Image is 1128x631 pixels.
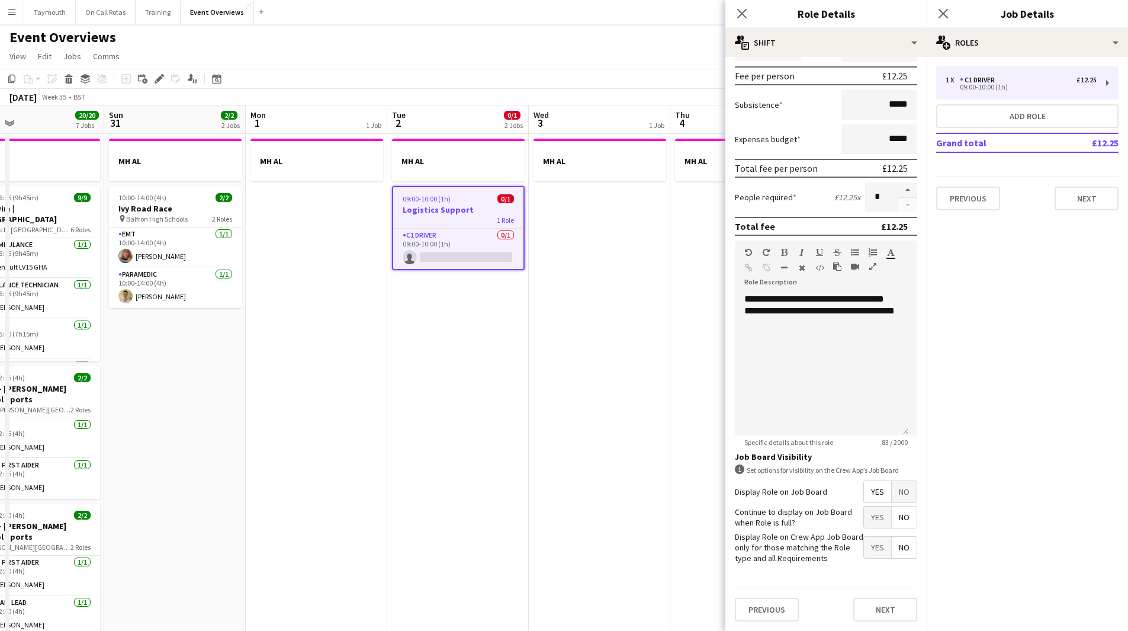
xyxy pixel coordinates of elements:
h3: MH AL [675,156,808,166]
div: Total fee [735,220,775,232]
div: 1 Job [649,121,664,130]
div: 2 Jobs [504,121,523,130]
button: On Call Rotas [76,1,136,24]
span: 10:00-14:00 (4h) [118,193,166,202]
h3: MH AL [534,156,666,166]
button: Undo [744,248,753,257]
div: 1 Job [366,121,381,130]
td: £12.25 [1055,133,1119,152]
button: Previous [735,598,799,622]
span: Mon [250,110,266,120]
button: Event Overviews [181,1,254,24]
div: 09:00-10:00 (1h) [946,84,1097,90]
span: Sun [109,110,123,120]
app-job-card: MH AL [534,139,666,181]
app-card-role: C1 Driver0/109:00-10:00 (1h) [393,229,523,269]
span: 09:00-10:00 (1h) [403,194,451,203]
label: Expenses budget [735,134,801,145]
h3: MH AL [109,156,242,166]
div: £12.25 [882,70,908,82]
div: 2 Jobs [221,121,240,130]
span: No [892,507,917,528]
a: Jobs [59,49,86,64]
span: 1 Role [497,216,514,225]
h3: Ivy Road Race [109,203,242,214]
app-job-card: MH AL [109,139,242,181]
span: 2 Roles [70,405,91,414]
div: Fee per person [735,70,795,82]
div: [DATE] [9,91,37,103]
app-job-card: MH AL [250,139,383,181]
app-job-card: MH AL [675,139,808,181]
app-card-role: EMT1/110:00-14:00 (4h)[PERSON_NAME] [109,228,242,268]
span: 2/2 [74,511,91,520]
div: Roles [927,28,1128,57]
span: 1 [249,116,266,130]
h3: Role Details [725,6,927,21]
label: Display Role on Job Board [735,486,827,497]
button: Text Color [886,248,895,257]
button: Redo [762,248,770,257]
button: Insert video [851,262,859,271]
span: No [892,537,917,558]
button: Fullscreen [869,262,877,271]
label: Subsistence [735,100,783,110]
span: Jobs [63,51,81,62]
span: 0/1 [497,194,514,203]
span: Yes [864,481,891,502]
span: Thu [675,110,690,120]
div: 7 Jobs [76,121,98,130]
span: 83 / 2000 [872,438,917,447]
label: Continue to display on Job Board when Role is full? [735,507,863,528]
span: 4 [673,116,690,130]
button: Strikethrough [833,248,841,257]
span: 6 Roles [70,225,91,234]
span: 31 [107,116,123,130]
a: View [5,49,31,64]
div: Total fee per person [735,162,818,174]
h3: Job Board Visibility [735,451,917,462]
span: Tue [392,110,406,120]
button: Ordered List [869,248,877,257]
h3: MH AL [250,156,383,166]
span: No [892,481,917,502]
button: Increase [898,182,917,198]
span: 2/2 [74,373,91,382]
span: Edit [38,51,52,62]
button: HTML Code [815,263,824,273]
span: 2 [390,116,406,130]
div: £12.25 [1076,76,1097,84]
label: Display Role on Crew App Job Board only for those matching the Role type and all Requirements [735,531,863,564]
span: Wed [534,110,549,120]
button: Next [853,598,917,622]
span: Comms [93,51,120,62]
span: 0/1 [504,111,520,120]
span: 20/20 [75,111,99,120]
span: 2/2 [216,193,232,202]
button: Underline [815,248,824,257]
span: Specific details about this role [735,438,843,447]
div: 1 x [946,76,960,84]
button: Clear Formatting [798,263,806,273]
span: Balfron High Schools [126,214,188,223]
div: £12.25 x [834,192,860,203]
button: Next [1055,187,1119,210]
app-job-card: 09:00-10:00 (1h)0/1Logistics Support1 RoleC1 Driver0/109:00-10:00 (1h) [392,186,525,270]
span: 3 [532,116,549,130]
button: Training [136,1,181,24]
span: Yes [864,537,891,558]
div: Shift [725,28,927,57]
div: 10:00-14:00 (4h)2/2Ivy Road Race Balfron High Schools2 RolesEMT1/110:00-14:00 (4h)[PERSON_NAME]Pa... [109,186,242,308]
div: C1 Driver [960,76,1000,84]
h3: Job Details [927,6,1128,21]
h1: Event Overviews [9,28,116,46]
button: Horizontal Line [780,263,788,273]
span: 2 Roles [70,543,91,552]
span: Week 35 [39,92,69,101]
span: Yes [864,507,891,528]
button: Paste as plain text [833,262,841,271]
div: £12.25 [882,162,908,174]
